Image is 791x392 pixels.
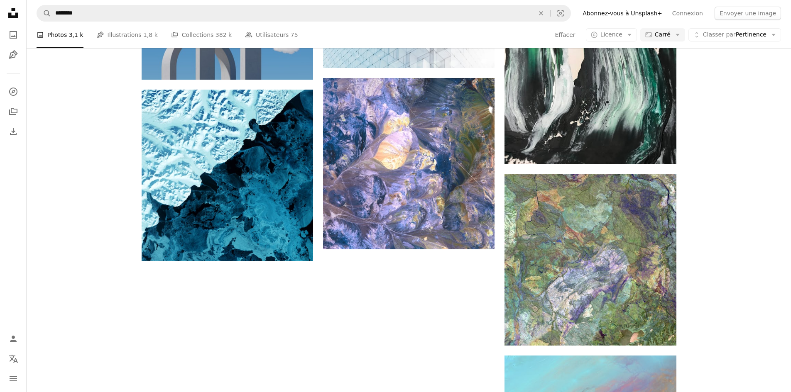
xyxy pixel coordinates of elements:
[291,30,298,39] span: 75
[703,31,767,39] span: Pertinence
[5,331,22,347] a: Connexion / S’inscrire
[171,22,232,48] a: Collections 382 k
[37,5,571,22] form: Rechercher des visuels sur tout le site
[5,370,22,387] button: Menu
[216,30,232,39] span: 382 k
[504,74,676,82] a: black, white, and teal abstract painting
[37,5,51,21] button: Rechercher sur Unsplash
[667,7,708,20] a: Connexion
[715,7,781,20] button: Envoyer une image
[600,31,622,38] span: Licence
[142,171,313,179] a: une vue aérienne d’une montagne enneigée
[640,28,685,41] button: Carré
[655,31,671,39] span: Carré
[5,351,22,367] button: Langue
[97,22,158,48] a: Illustrations 1,8 k
[532,5,550,21] button: Effacer
[578,7,667,20] a: Abonnez-vous à Unsplash+
[688,28,781,41] button: Classer parPertinence
[5,27,22,43] a: Photos
[5,123,22,140] a: Historique de téléchargement
[504,174,676,345] img: peinture abstraite multicolore
[245,22,298,48] a: Utilisateurs 75
[323,78,495,249] img: a close up of a blue and yellow painting
[5,5,22,23] a: Accueil — Unsplash
[5,103,22,120] a: Collections
[143,30,158,39] span: 1,8 k
[504,256,676,263] a: peinture abstraite multicolore
[586,28,637,41] button: Licence
[551,5,571,21] button: Recherche de visuels
[142,90,313,261] img: une vue aérienne d’une montagne enneigée
[5,83,22,100] a: Explorer
[554,28,575,41] button: Effacer
[5,46,22,63] a: Illustrations
[703,31,736,38] span: Classer par
[323,160,495,167] a: a close up of a blue and yellow painting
